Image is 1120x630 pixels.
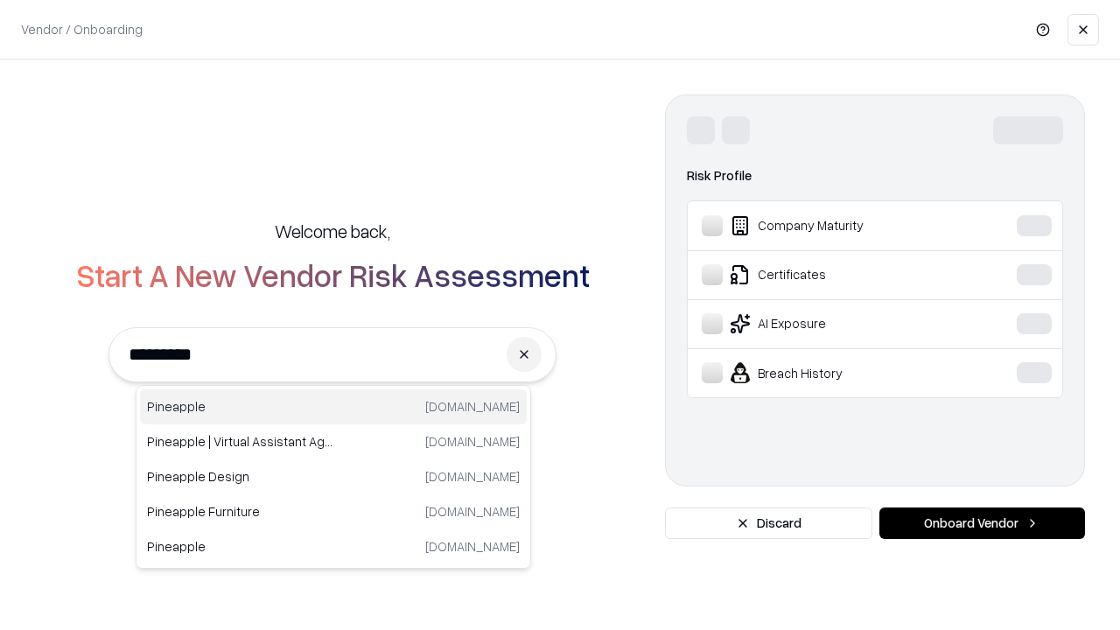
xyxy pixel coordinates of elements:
[21,20,143,38] p: Vendor / Onboarding
[425,502,520,521] p: [DOMAIN_NAME]
[136,385,531,569] div: Suggestions
[147,432,333,451] p: Pineapple | Virtual Assistant Agency
[702,362,963,383] div: Breach History
[425,467,520,486] p: [DOMAIN_NAME]
[147,467,333,486] p: Pineapple Design
[425,432,520,451] p: [DOMAIN_NAME]
[687,165,1063,186] div: Risk Profile
[147,537,333,556] p: Pineapple
[147,502,333,521] p: Pineapple Furniture
[702,215,963,236] div: Company Maturity
[879,507,1085,539] button: Onboard Vendor
[702,313,963,334] div: AI Exposure
[425,397,520,416] p: [DOMAIN_NAME]
[147,397,333,416] p: Pineapple
[665,507,872,539] button: Discard
[702,264,963,285] div: Certificates
[275,219,390,243] h5: Welcome back,
[425,537,520,556] p: [DOMAIN_NAME]
[76,257,590,292] h2: Start A New Vendor Risk Assessment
